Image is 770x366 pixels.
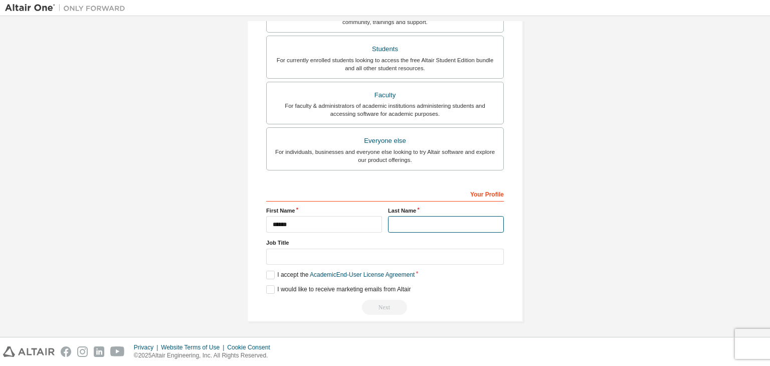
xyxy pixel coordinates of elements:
a: Academic End-User License Agreement [310,271,415,278]
div: Everyone else [273,134,497,148]
label: Last Name [388,207,504,215]
img: Altair One [5,3,130,13]
label: I accept the [266,271,415,279]
div: Cookie Consent [227,343,276,351]
div: Website Terms of Use [161,343,227,351]
label: I would like to receive marketing emails from Altair [266,285,411,294]
p: © 2025 Altair Engineering, Inc. All Rights Reserved. [134,351,276,360]
img: youtube.svg [110,346,125,357]
div: Students [273,42,497,56]
label: Job Title [266,239,504,247]
img: facebook.svg [61,346,71,357]
div: Faculty [273,88,497,102]
div: For currently enrolled students looking to access the free Altair Student Edition bundle and all ... [273,56,497,72]
div: Your Profile [266,186,504,202]
div: For faculty & administrators of academic institutions administering students and accessing softwa... [273,102,497,118]
div: For individuals, businesses and everyone else looking to try Altair software and explore our prod... [273,148,497,164]
img: instagram.svg [77,346,88,357]
div: Read and acccept EULA to continue [266,300,504,315]
div: Privacy [134,343,161,351]
img: linkedin.svg [94,346,104,357]
label: First Name [266,207,382,215]
img: altair_logo.svg [3,346,55,357]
